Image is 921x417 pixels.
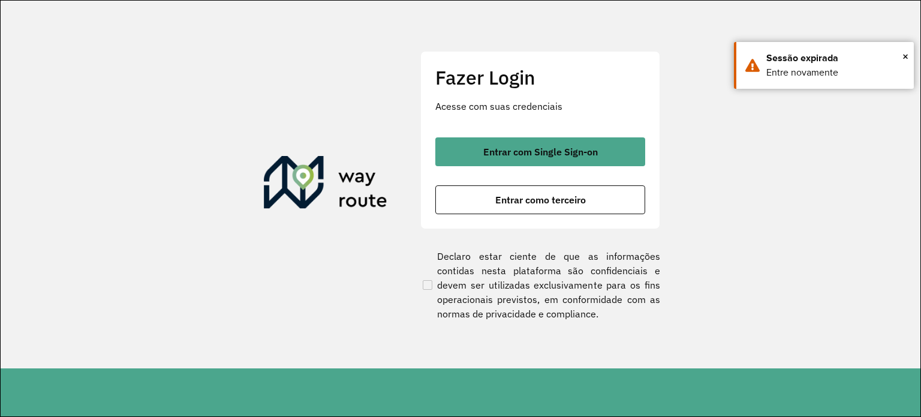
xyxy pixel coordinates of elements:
button: button [435,185,645,214]
p: Acesse com suas credenciais [435,99,645,113]
label: Declaro estar ciente de que as informações contidas nesta plataforma são confidenciais e devem se... [420,249,660,321]
span: Entrar como terceiro [495,195,586,205]
div: Entre novamente [766,65,905,80]
img: Roteirizador AmbevTech [264,156,387,214]
span: Entrar com Single Sign-on [483,147,598,157]
button: Close [902,47,908,65]
h2: Fazer Login [435,66,645,89]
div: Sessão expirada [766,51,905,65]
button: button [435,137,645,166]
span: × [902,47,908,65]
